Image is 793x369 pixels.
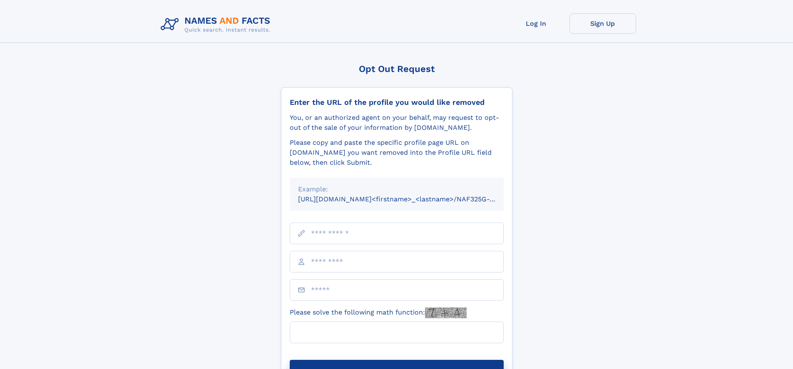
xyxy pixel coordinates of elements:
[290,307,467,318] label: Please solve the following math function:
[569,13,636,34] a: Sign Up
[290,98,504,107] div: Enter the URL of the profile you would like removed
[157,13,277,36] img: Logo Names and Facts
[503,13,569,34] a: Log In
[298,195,520,203] small: [URL][DOMAIN_NAME]<firstname>_<lastname>/NAF325G-xxxxxxxx
[290,113,504,133] div: You, or an authorized agent on your behalf, may request to opt-out of the sale of your informatio...
[298,184,495,194] div: Example:
[290,138,504,168] div: Please copy and paste the specific profile page URL on [DOMAIN_NAME] you want removed into the Pr...
[281,64,512,74] div: Opt Out Request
